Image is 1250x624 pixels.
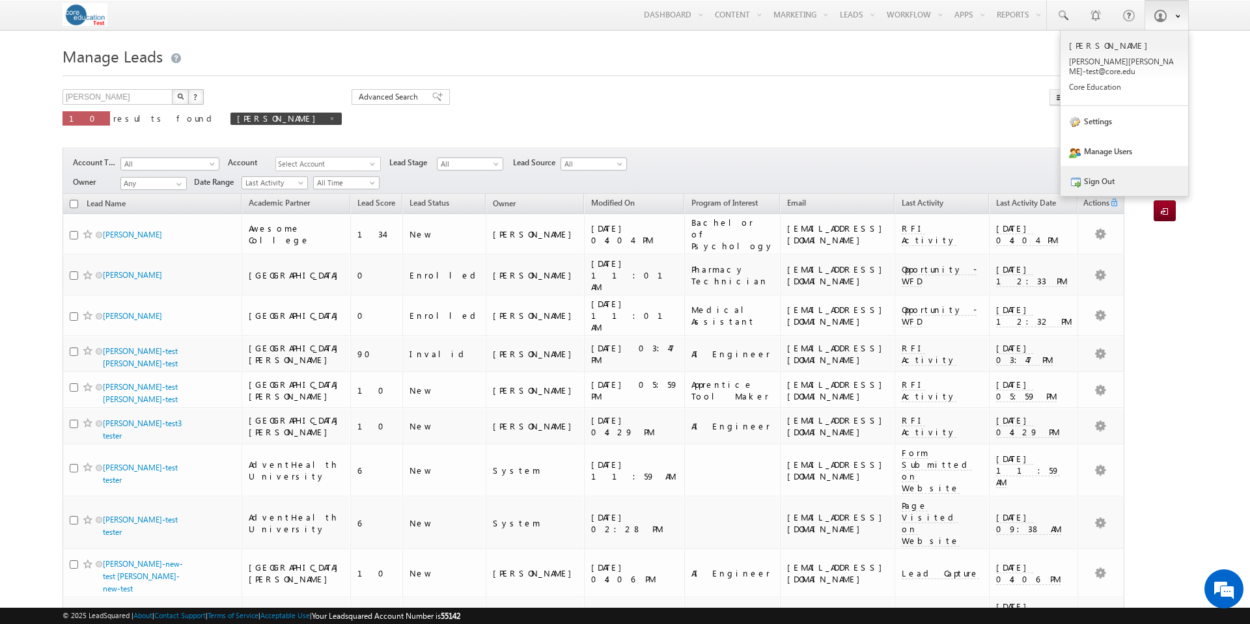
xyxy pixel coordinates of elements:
a: Email [781,196,812,213]
a: Acceptable Use [260,611,310,619]
a: Program of Interest [685,196,764,213]
a: [PERSON_NAME]-test3 tester [103,418,182,441]
a: Lead Status [403,196,456,213]
span: RFI Activity [902,379,956,402]
span: Academic Partner [249,198,310,208]
div: New [410,385,480,396]
div: [EMAIL_ADDRESS][DOMAIN_NAME] [787,459,889,482]
span: Form Submitted on Website [902,447,972,494]
div: New [410,517,480,529]
span: All [437,158,499,170]
span: results found [113,113,217,124]
a: [PERSON_NAME] [103,311,162,321]
span: Date Range [194,176,242,188]
div: New [410,567,480,579]
div: Minimize live chat window [214,7,245,38]
div: [EMAIL_ADDRESS][DOMAIN_NAME] [787,414,889,438]
span: Program of Interest [691,198,758,208]
div: [GEOGRAPHIC_DATA][PERSON_NAME] [249,562,344,585]
div: 0 [357,269,396,281]
span: 10 [69,113,104,124]
span: [DATE] 12:32 PM [996,304,1072,327]
a: Sign Out [1061,166,1188,196]
span: [DATE] 04:06 PM [996,562,1061,585]
span: [DATE] 09:38 AM [996,511,1061,535]
input: Type to Search [120,177,187,190]
div: [DATE] 11:01 AM [591,298,678,333]
div: [GEOGRAPHIC_DATA] [249,269,344,281]
div: 6 [357,517,396,529]
textarea: Type your message and hit 'Enter' [17,120,238,390]
span: Opportunity - WFD [902,264,977,287]
div: 0 [357,310,396,321]
span: All [561,158,623,170]
a: Last Activity [895,196,950,213]
img: Custom Logo [62,3,107,26]
span: 55142 [441,611,460,621]
div: [GEOGRAPHIC_DATA] [249,310,344,321]
a: All [561,157,627,170]
p: Core Educa tion [1069,82,1180,92]
div: AI Engineer [691,420,774,432]
div: [PERSON_NAME] [493,310,578,321]
span: [DATE] 11:59 AM [996,453,1060,488]
div: AdventHealth University [249,511,344,535]
a: Show All Items [169,178,186,191]
span: Page Visited on Website [902,500,960,547]
div: Enrolled [410,269,480,281]
span: select [370,161,380,167]
div: [DATE] 02:28 PM [591,511,678,535]
span: Advanced Search [359,91,422,103]
div: New [410,228,480,240]
span: Owner [493,198,516,208]
a: Contact Support [154,611,206,619]
button: ? [188,89,204,105]
div: [PERSON_NAME] [493,348,578,360]
span: [DATE] 05:59 PM [996,379,1057,402]
div: Enrolled [410,310,480,321]
div: [EMAIL_ADDRESS][DOMAIN_NAME] [787,562,889,585]
img: d_60004797649_company_0_60004797649 [22,68,55,85]
div: [PERSON_NAME] [493,567,578,579]
a: Modified On [585,196,641,213]
div: 6 [357,465,396,476]
span: ? [193,91,199,102]
div: New [410,465,480,476]
span: Lead Status [410,198,449,208]
span: Actions [1078,196,1109,213]
span: Owner [73,176,120,188]
div: [DATE] 04:04 PM [591,223,678,246]
div: [GEOGRAPHIC_DATA][PERSON_NAME] [249,342,344,366]
span: Account [228,157,275,169]
span: Lead Capture [902,567,979,579]
div: New [410,420,480,432]
div: [GEOGRAPHIC_DATA][PERSON_NAME] [249,379,344,402]
div: Medical Assistant [691,304,774,327]
div: [PERSON_NAME] [493,269,578,281]
div: Invalid [410,348,480,360]
span: © 2025 LeadSquared | | | | | [62,610,460,622]
span: Manage Leads [62,46,163,66]
a: Academic Partner [242,196,316,213]
span: All [121,158,211,170]
a: [PERSON_NAME]-new-test [PERSON_NAME]-new-test [103,559,183,593]
a: Manage Users [1061,136,1188,166]
div: [DATE] 11:59 AM [591,459,678,482]
div: AI Engineer [691,567,774,579]
div: System [493,465,578,476]
span: Select Account [276,157,370,171]
p: [PERSON_NAME] [1069,40,1180,51]
div: Apprentice Tool Maker [691,379,774,402]
span: RFI Activity [902,342,956,366]
a: All [437,157,503,170]
div: Awesome College [249,223,344,246]
a: All Time [313,176,380,189]
a: [PERSON_NAME]-test tester [103,463,178,485]
span: [DATE] 03:47 PM [996,342,1053,366]
a: [PERSON_NAME]-test [PERSON_NAME]-test [103,346,178,368]
div: [DATE] 04:06 PM [591,562,678,585]
div: AdventHealth University [249,459,344,482]
div: Bachelor of Psychology [691,217,774,252]
span: Email [787,198,806,208]
span: [DATE] 04:29 PM [996,414,1059,438]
